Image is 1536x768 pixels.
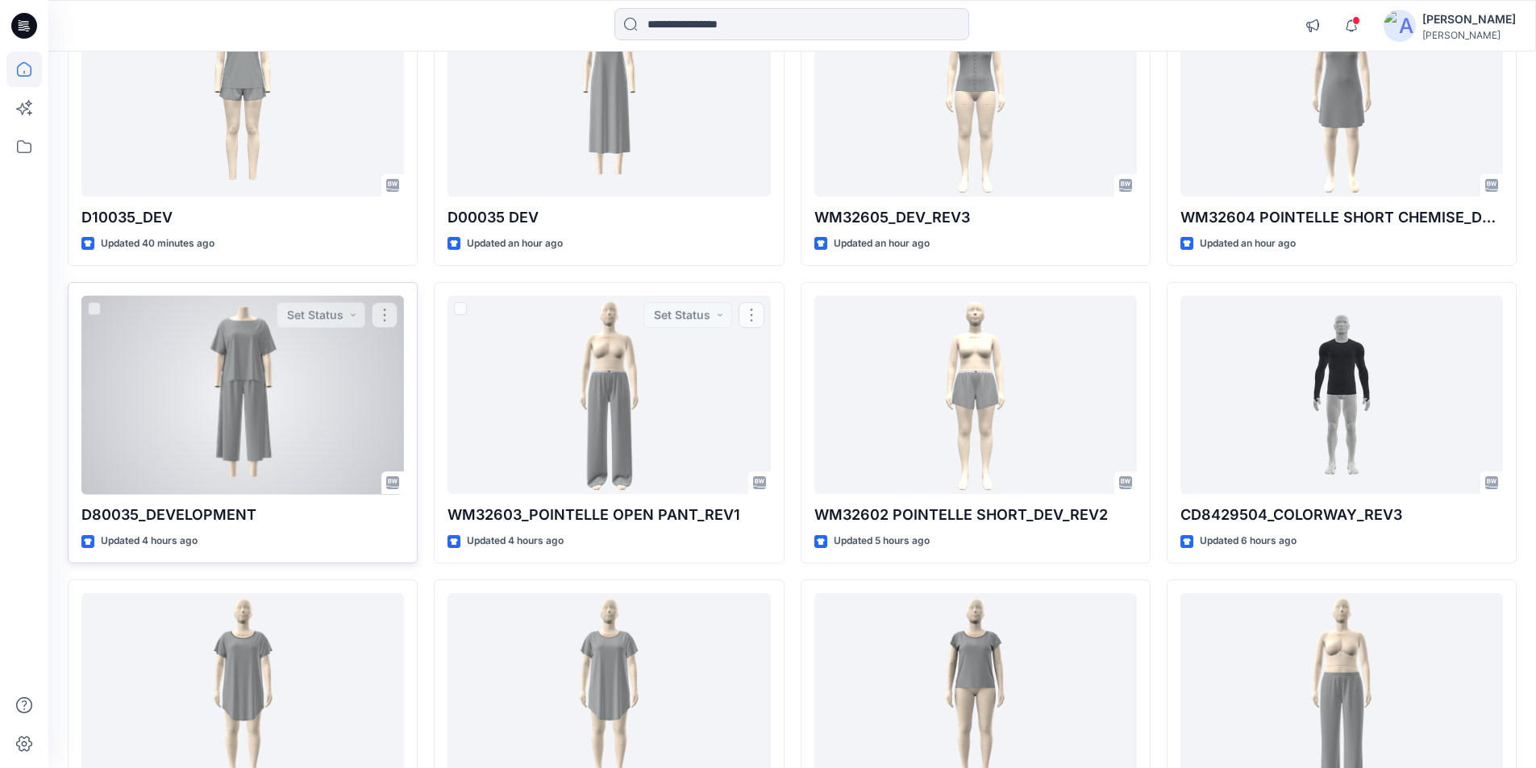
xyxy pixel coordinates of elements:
p: Updated an hour ago [1200,235,1296,252]
p: Updated an hour ago [467,235,563,252]
p: CD8429504_COLORWAY_REV3 [1180,504,1503,526]
a: WM32602 POINTELLE SHORT_DEV_REV2 [814,296,1137,495]
p: Updated 6 hours ago [1200,533,1297,550]
p: WM32603_POINTELLE OPEN PANT_REV1 [447,504,770,526]
a: D80035_DEVELOPMENT [81,296,404,495]
p: Updated an hour ago [834,235,930,252]
p: WM32602 POINTELLE SHORT_DEV_REV2 [814,504,1137,526]
a: CD8429504_COLORWAY_REV3 [1180,296,1503,495]
a: WM32603_POINTELLE OPEN PANT_REV1 [447,296,770,495]
p: Updated 4 hours ago [467,533,564,550]
img: avatar [1384,10,1416,42]
p: D80035_DEVELOPMENT [81,504,404,526]
p: Updated 40 minutes ago [101,235,214,252]
p: Updated 4 hours ago [101,533,198,550]
p: D10035_DEV [81,206,404,229]
p: Updated 5 hours ago [834,533,930,550]
div: [PERSON_NAME] [1422,29,1516,41]
p: D00035 DEV [447,206,770,229]
div: [PERSON_NAME] [1422,10,1516,29]
p: WM32605_DEV_REV3 [814,206,1137,229]
p: WM32604 POINTELLE SHORT CHEMISE_DEV_REV1 [1180,206,1503,229]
